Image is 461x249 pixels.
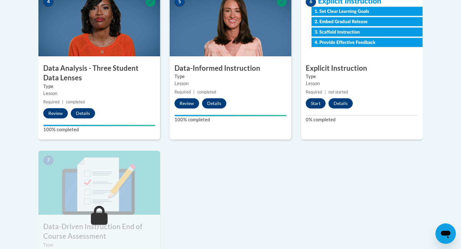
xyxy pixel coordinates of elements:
[43,126,155,133] label: 100% completed
[197,90,216,94] span: completed
[306,80,418,87] div: Lesson
[38,151,160,215] img: Course Image
[435,223,456,244] iframe: Button to launch messaging window
[174,73,287,80] label: Type
[38,63,160,83] h3: Data Analysis - Three Student Data Lenses
[306,73,418,80] label: Type
[306,116,418,123] label: 0% completed
[328,98,353,108] button: Details
[328,90,348,94] span: not started
[43,83,155,90] label: Type
[193,90,195,94] span: |
[306,90,322,94] span: Required
[174,80,287,87] div: Lesson
[71,108,95,118] button: Details
[43,100,60,104] span: Required
[174,115,287,116] div: Your progress
[301,63,423,73] h3: Explicit Instruction
[43,156,53,165] span: 7
[174,116,287,123] label: 100% completed
[170,63,291,73] h3: Data-Informed Instruction
[66,100,85,104] span: completed
[174,90,191,94] span: Required
[43,241,155,248] label: Type
[62,100,63,104] span: |
[202,98,226,108] button: Details
[174,98,199,108] button: Review
[306,98,326,108] button: Start
[43,90,155,97] div: Lesson
[325,90,326,94] span: |
[43,108,68,118] button: Review
[38,222,160,242] h3: Data-Driven Instruction End of Course Assessment
[43,125,155,126] div: Your progress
